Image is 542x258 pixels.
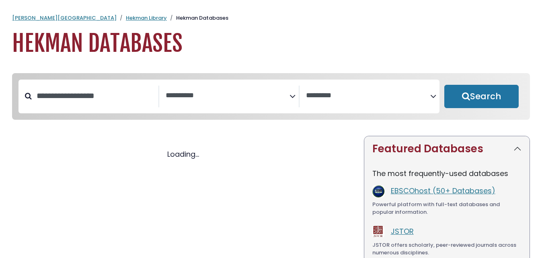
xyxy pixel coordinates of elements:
a: EBSCOhost (50+ Databases) [391,186,495,196]
a: JSTOR [391,226,414,236]
div: Powerful platform with full-text databases and popular information. [372,201,521,216]
div: Loading... [12,149,354,160]
nav: Search filters [12,73,530,120]
li: Hekman Databases [167,14,228,22]
textarea: Search [306,92,430,100]
button: Featured Databases [364,136,530,162]
div: JSTOR offers scholarly, peer-reviewed journals across numerous disciplines. [372,241,521,257]
p: The most frequently-used databases [372,168,521,179]
h1: Hekman Databases [12,30,530,57]
nav: breadcrumb [12,14,530,22]
a: Hekman Library [126,14,167,22]
a: [PERSON_NAME][GEOGRAPHIC_DATA] [12,14,117,22]
input: Search database by title or keyword [32,89,158,102]
button: Submit for Search Results [444,85,519,108]
textarea: Search [166,92,290,100]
